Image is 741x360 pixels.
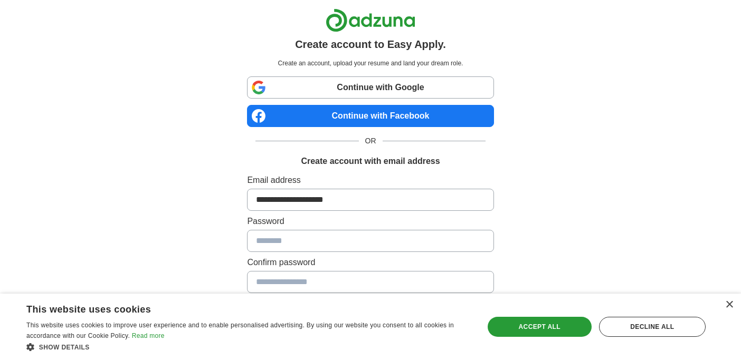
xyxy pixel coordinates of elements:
a: Read more, opens a new window [132,332,165,339]
label: Email address [247,174,493,187]
div: Close [725,301,733,309]
div: Show details [26,342,470,352]
div: Decline all [599,317,706,337]
span: This website uses cookies to improve user experience and to enable personalised advertising. By u... [26,322,454,339]
img: Adzuna logo [326,8,415,32]
a: Continue with Facebook [247,105,493,127]
h1: Create account to Easy Apply. [295,36,446,52]
span: OR [359,135,383,147]
p: Create an account, upload your resume and land your dream role. [249,59,491,68]
label: Password [247,215,493,228]
div: Accept all [488,317,592,337]
span: Show details [39,344,90,351]
div: This website uses cookies [26,300,444,316]
a: Continue with Google [247,76,493,99]
h1: Create account with email address [301,155,440,168]
label: Confirm password [247,256,493,269]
